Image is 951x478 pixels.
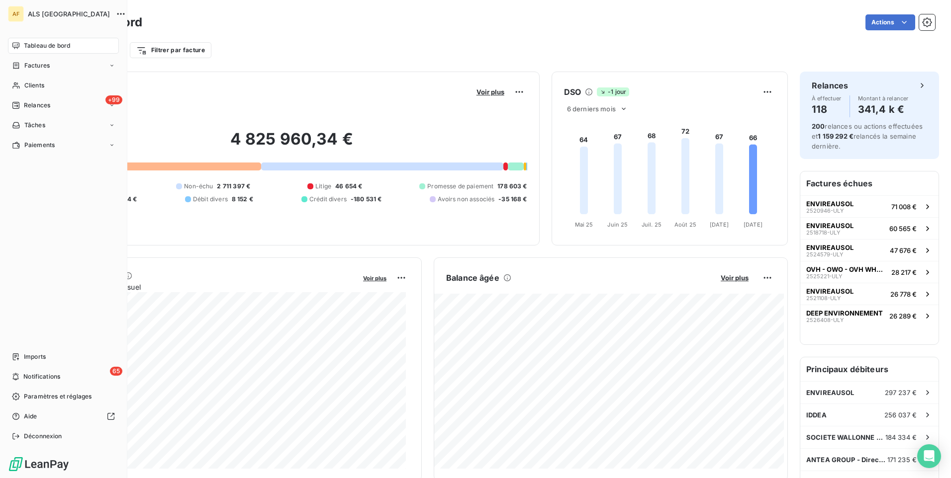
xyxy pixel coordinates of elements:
span: Notifications [23,372,60,381]
span: Clients [24,81,44,90]
span: Voir plus [363,275,386,282]
span: Paramètres et réglages [24,392,92,401]
span: Relances [24,101,50,110]
span: 60 565 € [889,225,917,233]
span: ANTEA GROUP - Direction administrat [806,456,887,464]
span: 46 654 € [335,182,362,191]
span: Voir plus [476,88,504,96]
span: Non-échu [184,182,213,191]
span: 171 235 € [887,456,917,464]
span: 297 237 € [885,389,917,397]
span: IDDEA [806,411,827,419]
span: ENVIREAUSOL [806,243,854,251]
span: Litige [315,182,331,191]
span: À effectuer [812,95,842,101]
span: 2525221-ULY [806,273,842,279]
a: Aide [8,408,119,424]
span: 8 152 € [232,195,253,204]
h4: 341,4 k € [858,101,909,117]
span: 2520946-ULY [806,208,844,214]
span: 256 037 € [884,411,917,419]
span: Montant à relancer [858,95,909,101]
span: 200 [812,122,825,130]
span: relances ou actions effectuées et relancés la semaine dernière. [812,122,923,150]
span: -180 531 € [351,195,382,204]
span: ENVIREAUSOL [806,222,854,230]
div: Open Intercom Messenger [917,444,941,468]
span: Imports [24,352,46,361]
h6: DSO [564,86,581,98]
span: 2524579-ULY [806,251,843,257]
h6: Balance âgée [446,272,499,284]
span: 1 159 292 € [818,132,854,140]
span: OVH - OWO - OVH WHOIS OFFUSCATOR [806,265,887,273]
span: 26 778 € [890,290,917,298]
button: Voir plus [360,273,389,282]
span: Avoirs non associés [438,195,494,204]
h6: Relances [812,80,848,91]
span: Promesse de paiement [427,182,493,191]
img: Logo LeanPay [8,456,70,472]
span: -1 jour [597,87,629,96]
button: ENVIREAUSOL2521108-ULY26 778 € [800,283,939,305]
span: SOCIETE WALLONNE DES EAUX SCRL - SW [806,433,885,441]
div: AF [8,6,24,22]
span: 47 676 € [890,246,917,254]
tspan: Août 25 [674,221,696,228]
span: Aide [24,412,37,421]
button: Voir plus [474,87,507,96]
button: ENVIREAUSOL2524579-ULY47 676 € [800,239,939,261]
span: ALS [GEOGRAPHIC_DATA] [28,10,110,18]
h2: 4 825 960,34 € [56,129,527,159]
button: OVH - OWO - OVH WHOIS OFFUSCATOR2525221-ULY28 217 € [800,261,939,283]
span: 71 008 € [891,203,917,211]
button: Actions [865,14,915,30]
span: Tableau de bord [24,41,70,50]
span: Tâches [24,121,45,130]
button: Filtrer par facture [130,42,211,58]
button: DEEP ENVIRONNEMENT2526408-ULY26 289 € [800,305,939,326]
tspan: Juil. 25 [642,221,662,228]
span: Débit divers [193,195,228,204]
span: 26 289 € [889,312,917,320]
h4: 118 [812,101,842,117]
span: ENVIREAUSOL [806,389,855,397]
span: 184 334 € [885,433,917,441]
button: ENVIREAUSOL2518718-ULY60 565 € [800,217,939,239]
span: ENVIREAUSOL [806,200,854,208]
span: DEEP ENVIRONNEMENT [806,309,883,317]
span: Factures [24,61,50,70]
span: 2518718-ULY [806,230,840,236]
button: Voir plus [718,273,752,282]
span: 2 711 397 € [217,182,250,191]
span: 65 [110,367,122,376]
tspan: Mai 25 [574,221,593,228]
span: 28 217 € [891,268,917,276]
span: +99 [105,95,122,104]
span: Crédit divers [309,195,347,204]
span: Chiffre d'affaires mensuel [56,282,356,292]
tspan: Juin 25 [607,221,628,228]
span: -35 168 € [498,195,527,204]
span: 2526408-ULY [806,317,844,323]
span: 6 derniers mois [567,105,616,113]
h6: Factures échues [800,171,939,195]
tspan: [DATE] [744,221,762,228]
span: Déconnexion [24,432,62,441]
span: 2521108-ULY [806,295,841,301]
h6: Principaux débiteurs [800,357,939,381]
tspan: [DATE] [710,221,729,228]
span: ENVIREAUSOL [806,287,854,295]
button: ENVIREAUSOL2520946-ULY71 008 € [800,195,939,217]
span: Voir plus [721,274,749,282]
span: 178 603 € [497,182,527,191]
span: Paiements [24,141,55,150]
